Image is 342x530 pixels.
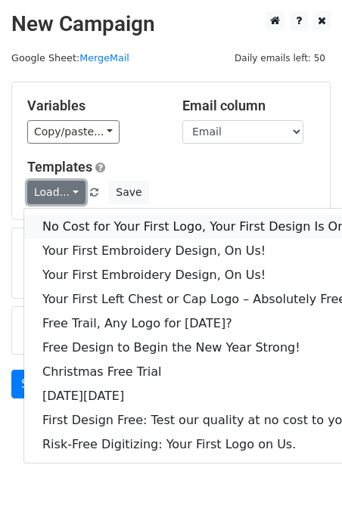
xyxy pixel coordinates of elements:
[27,120,120,144] a: Copy/paste...
[229,50,331,67] span: Daily emails left: 50
[27,98,160,114] h5: Variables
[11,370,61,398] a: Send
[11,52,129,64] small: Google Sheet:
[182,98,315,114] h5: Email column
[27,181,85,204] a: Load...
[109,181,148,204] button: Save
[11,11,331,37] h2: New Campaign
[229,52,331,64] a: Daily emails left: 50
[79,52,129,64] a: MergeMail
[27,159,92,175] a: Templates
